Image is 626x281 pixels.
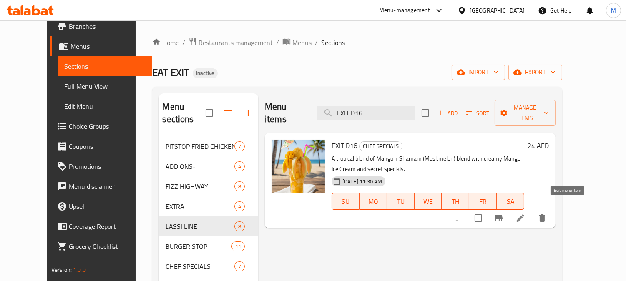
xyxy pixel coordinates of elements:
[436,108,459,118] span: Add
[64,61,145,71] span: Sections
[50,136,152,156] a: Coupons
[69,121,145,131] span: Choice Groups
[69,141,145,151] span: Coupons
[415,193,442,210] button: WE
[64,101,145,111] span: Edit Menu
[470,209,487,227] span: Select to update
[473,196,493,208] span: FR
[166,261,234,271] span: CHEF SPECIALS
[231,241,245,251] div: items
[332,153,524,174] p: A tropical blend of Mango + Shamam (Muskmelon) blend with creamy Mango Ice Cream and secret speci...
[387,193,415,210] button: TU
[508,65,562,80] button: export
[360,193,387,210] button: MO
[201,104,218,122] span: Select all sections
[218,103,238,123] span: Sort sections
[69,241,145,251] span: Grocery Checklist
[159,196,258,216] div: EXTRA4
[335,196,356,208] span: SU
[445,196,466,208] span: TH
[234,141,245,151] div: items
[159,216,258,236] div: LASSI LINE8
[495,100,556,126] button: Manage items
[199,38,273,48] span: Restaurants management
[501,103,549,123] span: Manage items
[234,221,245,231] div: items
[166,241,231,251] span: BURGER STOP
[69,161,145,171] span: Promotions
[50,16,152,36] a: Branches
[317,106,415,120] input: search
[235,143,244,151] span: 7
[166,161,234,171] span: ADD ONS-
[470,6,525,15] div: [GEOGRAPHIC_DATA]
[497,193,524,210] button: SA
[193,68,218,78] div: Inactive
[528,140,549,151] h6: 24 AED
[390,196,411,208] span: TU
[339,178,385,186] span: [DATE] 11:30 AM
[69,21,145,31] span: Branches
[489,208,509,228] button: Branch-specific-item
[50,196,152,216] a: Upsell
[442,193,469,210] button: TH
[235,183,244,191] span: 8
[58,76,152,96] a: Full Menu View
[166,221,234,231] span: LASSI LINE
[282,37,312,48] a: Menus
[417,104,434,122] span: Select section
[152,63,189,82] span: EAT EXIT
[234,201,245,211] div: items
[152,38,179,48] a: Home
[159,236,258,256] div: BURGER STOP11
[238,103,258,123] button: Add section
[469,193,497,210] button: FR
[265,100,307,125] h2: Menu items
[452,65,505,80] button: import
[50,176,152,196] a: Menu disclaimer
[69,181,145,191] span: Menu disclaimer
[162,100,206,125] h2: Menu sections
[166,201,234,211] span: EXTRA
[234,261,245,271] div: items
[159,136,258,156] div: PITSTOP FRIED CHICKEN COMBO7
[69,201,145,211] span: Upsell
[50,36,152,56] a: Menus
[611,6,616,15] span: M
[434,107,461,120] button: Add
[332,193,360,210] button: SU
[232,243,244,251] span: 11
[69,221,145,231] span: Coverage Report
[58,96,152,116] a: Edit Menu
[152,37,562,48] nav: breadcrumb
[379,5,430,15] div: Menu-management
[159,176,258,196] div: FIZZ HIGHWAY8
[50,236,152,256] a: Grocery Checklist
[64,81,145,91] span: Full Menu View
[532,208,552,228] button: delete
[166,181,234,191] span: FIZZ HIGHWAY
[235,203,244,211] span: 4
[315,38,318,48] li: /
[182,38,185,48] li: /
[500,196,521,208] span: SA
[464,107,491,120] button: Sort
[50,156,152,176] a: Promotions
[359,141,402,151] div: CHEF SPECIALS
[235,263,244,271] span: 7
[193,70,218,77] span: Inactive
[235,163,244,171] span: 4
[166,141,234,151] span: PITSTOP FRIED CHICKEN COMBO
[418,196,439,208] span: WE
[50,116,152,136] a: Choice Groups
[70,41,145,51] span: Menus
[234,161,245,171] div: items
[235,223,244,231] span: 8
